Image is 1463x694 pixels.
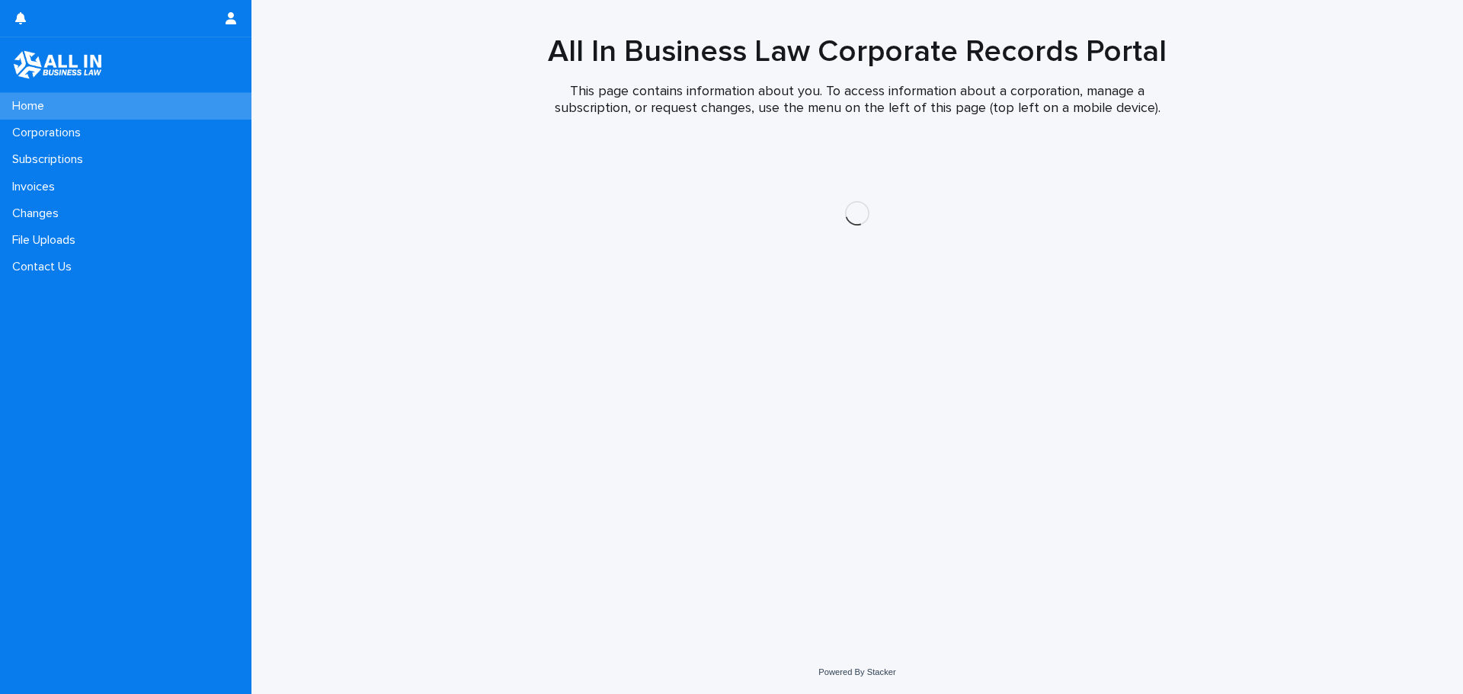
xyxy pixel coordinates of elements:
[12,50,103,80] img: tZFo3tXJTahZtpq23GXw
[6,126,93,140] p: Corporations
[6,152,95,167] p: Subscriptions
[484,34,1231,70] h1: All In Business Law Corporate Records Portal
[6,206,71,221] p: Changes
[6,99,56,114] p: Home
[818,667,895,676] a: Powered By Stacker
[6,180,67,194] p: Invoices
[6,233,88,248] p: File Uploads
[6,260,84,274] p: Contact Us
[552,84,1162,117] p: This page contains information about you. To access information about a corporation, manage a sub...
